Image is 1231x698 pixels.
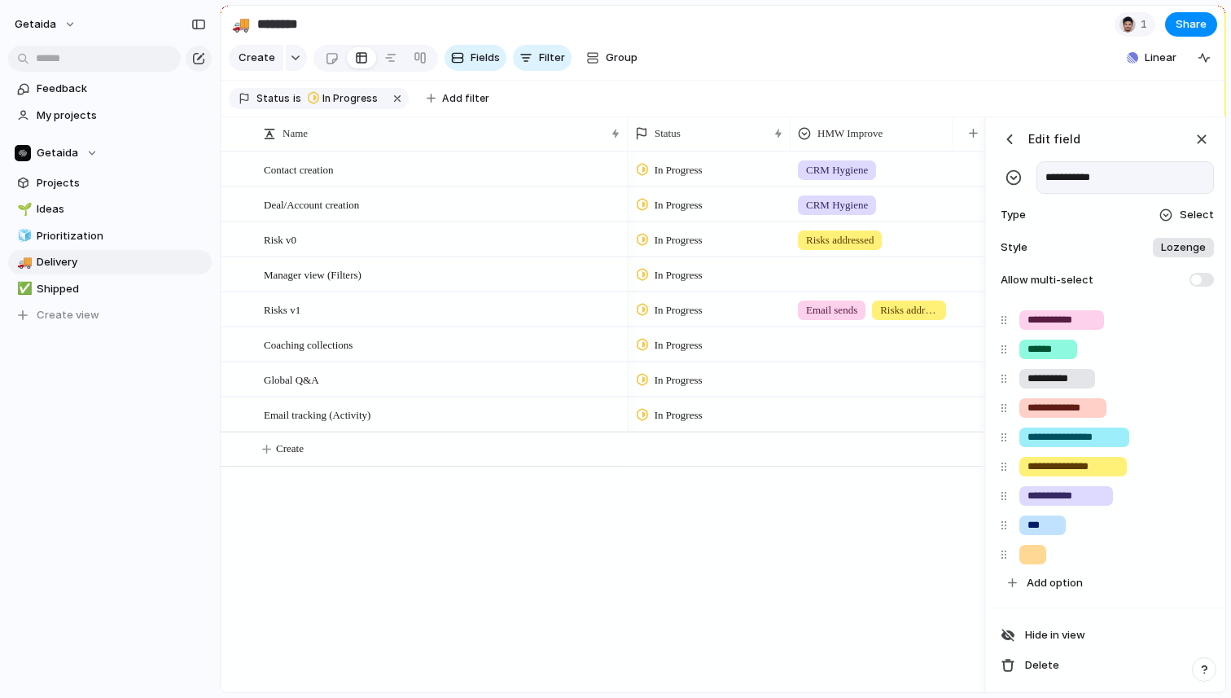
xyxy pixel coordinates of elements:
button: Fields [445,45,506,71]
a: 🌱Ideas [8,197,212,222]
span: Type [997,207,1033,223]
button: 🧊 [15,228,31,244]
h3: Edit field [1028,130,1080,147]
span: In Progress [322,91,378,106]
span: Allow multi-select [997,272,1093,288]
span: Create [239,50,275,66]
span: Add filter [442,91,489,106]
span: Delivery [37,254,206,270]
span: Risk v0 [264,230,296,248]
span: My projects [37,108,206,124]
button: In Progress [303,90,388,108]
span: In Progress [655,162,703,178]
button: Hide in view [994,621,1220,649]
span: Style [997,239,1033,256]
button: Filter [513,45,572,71]
div: 🌱 [17,200,28,219]
button: 🌱 [15,201,31,217]
span: Delete [1025,657,1059,674]
span: Share [1176,16,1207,33]
span: getaida [15,16,56,33]
button: Create [237,432,1010,466]
span: In Progress [655,302,703,318]
button: Add option [1001,569,1216,597]
button: Share [1165,12,1217,37]
span: In Progress [655,372,703,389]
span: 1 [1141,16,1152,33]
span: Add option [1027,575,1083,591]
span: Email sends [806,302,857,318]
span: Shipped [37,281,206,297]
div: 🚚 [232,13,250,35]
div: 🧊 [17,226,28,245]
button: ✅ [15,281,31,297]
span: Coaching collections [264,335,353,353]
a: ✅Shipped [8,277,212,301]
span: In Progress [655,232,703,248]
span: Prioritization [37,228,206,244]
button: getaida [7,11,85,37]
span: Ideas [37,201,206,217]
span: Name [283,125,308,142]
a: Projects [8,171,212,195]
span: Lozenge [1161,239,1206,256]
span: In Progress [655,267,703,283]
span: Create [276,441,304,457]
button: Group [578,45,646,71]
a: Feedback [8,77,212,101]
span: Filter [539,50,565,66]
span: CRM Hygiene [806,197,868,213]
span: Projects [37,175,206,191]
button: Add filter [417,87,499,110]
a: My projects [8,103,212,128]
button: is [290,90,304,108]
span: Deal/Account creation [264,195,359,213]
span: Linear [1145,50,1176,66]
span: Manager view (Filters) [264,265,361,283]
div: 🚚 [17,253,28,272]
span: Contact creation [264,160,334,178]
span: CRM Hygiene [806,162,868,178]
button: 🚚 [228,11,254,37]
span: Email tracking (Activity) [264,405,370,424]
span: Risks addressed [880,302,938,318]
button: Create view [8,303,212,327]
span: In Progress [655,407,703,424]
div: ✅ [17,279,28,298]
span: In Progress [655,337,703,353]
span: HMW Improve [817,125,883,142]
span: Hide in view [1025,627,1085,643]
button: Create [229,45,283,71]
span: Status [256,91,290,106]
button: Getaida [8,141,212,165]
span: is [293,91,301,106]
span: Getaida [37,145,78,161]
button: Delete [994,652,1220,679]
span: Feedback [37,81,206,97]
span: Fields [471,50,500,66]
span: Status [655,125,681,142]
button: 🚚 [15,254,31,270]
span: Select [1180,207,1214,223]
span: Create view [37,307,99,323]
span: Risks addressed [806,232,874,248]
span: Global Q&A [264,370,319,389]
a: 🚚Delivery [8,250,212,274]
span: In Progress [655,197,703,213]
button: Linear [1120,46,1183,70]
span: Group [606,50,637,66]
a: 🧊Prioritization [8,224,212,248]
span: Risks v1 [264,300,300,318]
